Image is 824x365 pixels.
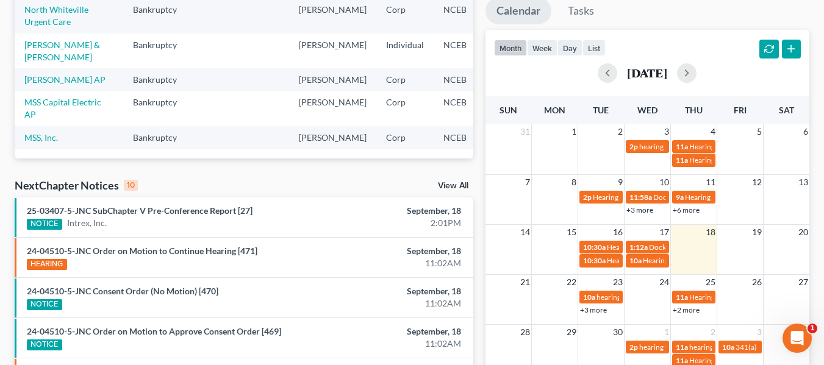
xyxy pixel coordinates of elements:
[676,193,684,202] span: 9a
[27,205,253,216] a: 25-03407-5-JNC SubChapter V Pre-Conference Report [27]
[673,205,700,214] a: +6 more
[557,40,582,56] button: day
[376,68,434,91] td: Corp
[779,105,794,115] span: Sat
[629,142,638,151] span: 2p
[434,34,493,68] td: NCEB
[663,124,670,139] span: 3
[629,256,642,265] span: 10a
[783,324,812,353] iframe: Intercom live chat
[434,91,493,126] td: NCEB
[658,275,670,289] span: 24
[689,342,725,352] span: hearing for
[583,292,595,302] span: 10a
[722,342,734,352] span: 10a
[438,182,468,190] a: View All
[734,105,747,115] span: Fri
[756,325,763,339] span: 3
[685,105,703,115] span: Thu
[704,225,717,239] span: 18
[612,325,624,339] span: 30
[676,142,688,151] span: 11a
[583,256,606,265] span: 10:30a
[324,297,461,310] div: 11:02AM
[324,257,461,269] div: 11:02AM
[27,339,62,350] div: NOTICE
[617,175,624,190] span: 9
[629,193,652,202] span: 11:58a
[685,193,784,202] span: Hearing for The Little Mint, Inc.
[676,356,688,365] span: 11a
[519,275,531,289] span: 21
[797,175,809,190] span: 13
[639,142,773,151] span: hearing for Entecco Filter Technology, Inc.
[124,180,138,191] div: 10
[570,175,578,190] span: 8
[593,193,785,202] span: Hearing for DNB Management, Inc. et [PERSON_NAME] et al
[289,34,376,68] td: [PERSON_NAME]
[663,325,670,339] span: 1
[704,275,717,289] span: 25
[27,246,257,256] a: 24-04510-5-JNC Order on Motion to Continue Hearing [471]
[67,217,107,229] a: Intrex, Inc.
[27,326,281,336] a: 24-04510-5-JNC Order on Motion to Approve Consent Order [469]
[673,305,700,314] a: +2 more
[519,225,531,239] span: 14
[123,126,199,149] td: Bankruptcy
[627,66,667,79] h2: [DATE]
[626,205,653,214] a: +3 more
[612,275,624,289] span: 23
[519,124,531,139] span: 31
[123,68,199,91] td: Bankruptcy
[565,225,578,239] span: 15
[565,325,578,339] span: 29
[289,91,376,126] td: [PERSON_NAME]
[617,124,624,139] span: 2
[689,356,726,365] span: Hearing for
[324,245,461,257] div: September, 18
[593,105,609,115] span: Tue
[629,342,638,352] span: 2p
[751,175,763,190] span: 12
[24,74,106,85] a: [PERSON_NAME] AP
[643,256,749,265] span: Hearing for Bull City Designs, LLC
[24,40,100,62] a: [PERSON_NAME] & [PERSON_NAME]
[15,178,138,193] div: NextChapter Notices
[808,324,817,333] span: 1
[649,243,769,252] span: Docket Text: for Bull City Designs, LLC
[324,205,461,217] div: September, 18
[797,225,809,239] span: 20
[434,126,493,149] td: NCEB
[709,124,717,139] span: 4
[583,243,606,252] span: 10:30a
[27,259,67,270] div: HEARING
[607,243,799,252] span: Hearing for DNB Management, Inc. et [PERSON_NAME] et al
[704,175,717,190] span: 11
[376,126,434,149] td: Corp
[736,342,795,352] span: 341(a) meeting for
[583,193,592,202] span: 2p
[324,285,461,297] div: September, 18
[565,275,578,289] span: 22
[570,124,578,139] span: 1
[27,219,62,230] div: NOTICE
[582,40,606,56] button: list
[500,105,517,115] span: Sun
[519,325,531,339] span: 28
[629,243,648,252] span: 1:12a
[434,68,493,91] td: NCEB
[709,325,717,339] span: 2
[658,225,670,239] span: 17
[24,132,58,143] a: MSS, Inc.
[756,124,763,139] span: 5
[27,299,62,310] div: NOTICE
[689,155,726,165] span: Hearing for
[324,338,461,350] div: 11:02AM
[802,124,809,139] span: 6
[289,68,376,91] td: [PERSON_NAME]
[751,225,763,239] span: 19
[24,97,101,119] a: MSS Capital Electric AP
[494,40,527,56] button: month
[123,91,199,126] td: Bankruptcy
[376,34,434,68] td: Individual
